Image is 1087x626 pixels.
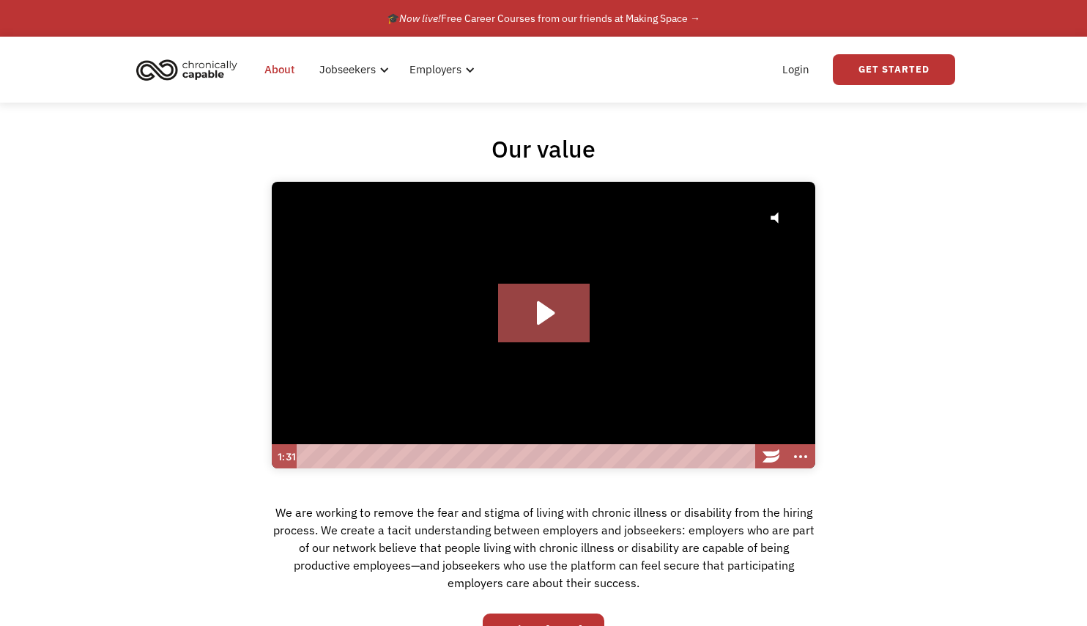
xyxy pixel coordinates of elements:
div: Employers [401,46,479,93]
button: Play Video: Hire with Chronically Capable [498,284,590,342]
a: home [132,54,248,86]
div: Jobseekers [311,46,393,93]
div: 🎓 Free Career Courses from our friends at Making Space → [387,10,700,27]
img: Chronically Capable logo [132,54,242,86]
a: Get Started [833,54,955,85]
a: About [256,46,303,93]
div: Employers [409,61,461,78]
a: Login [773,46,818,93]
div: We are working to remove the fear and stigma of living with chronic illness or disability from th... [272,500,815,606]
div: Playbar [304,444,749,469]
h1: Our value [491,134,596,163]
div: Jobseekers [319,61,376,78]
button: Show more buttons [786,444,815,469]
button: Click for sound [759,197,801,239]
em: Now live! [399,12,441,25]
a: Wistia Logo -- Learn More [757,444,786,469]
